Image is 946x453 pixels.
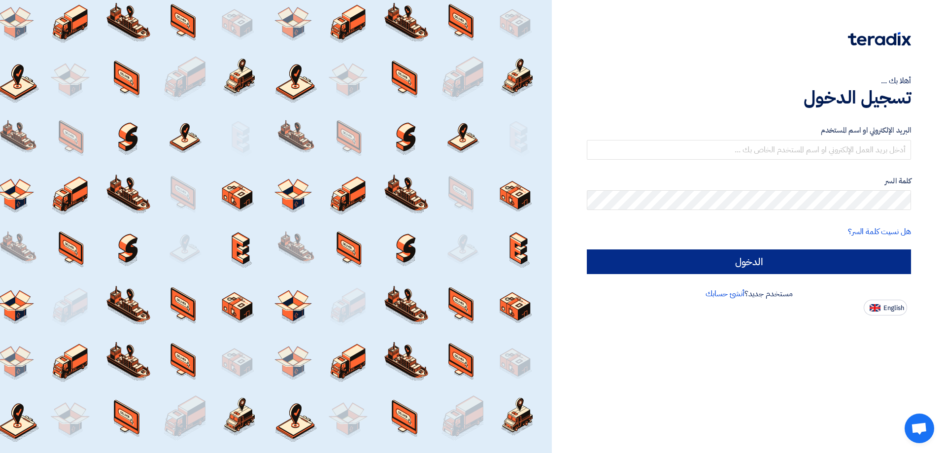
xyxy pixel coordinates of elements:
[587,75,911,87] div: أهلا بك ...
[905,414,934,443] a: دردشة مفتوحة
[587,249,911,274] input: الدخول
[706,288,744,300] a: أنشئ حسابك
[587,125,911,136] label: البريد الإلكتروني او اسم المستخدم
[848,226,911,238] a: هل نسيت كلمة السر؟
[883,305,904,312] span: English
[864,300,907,315] button: English
[587,175,911,187] label: كلمة السر
[587,288,911,300] div: مستخدم جديد؟
[848,32,911,46] img: Teradix logo
[587,87,911,108] h1: تسجيل الدخول
[587,140,911,160] input: أدخل بريد العمل الإلكتروني او اسم المستخدم الخاص بك ...
[870,304,880,312] img: en-US.png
